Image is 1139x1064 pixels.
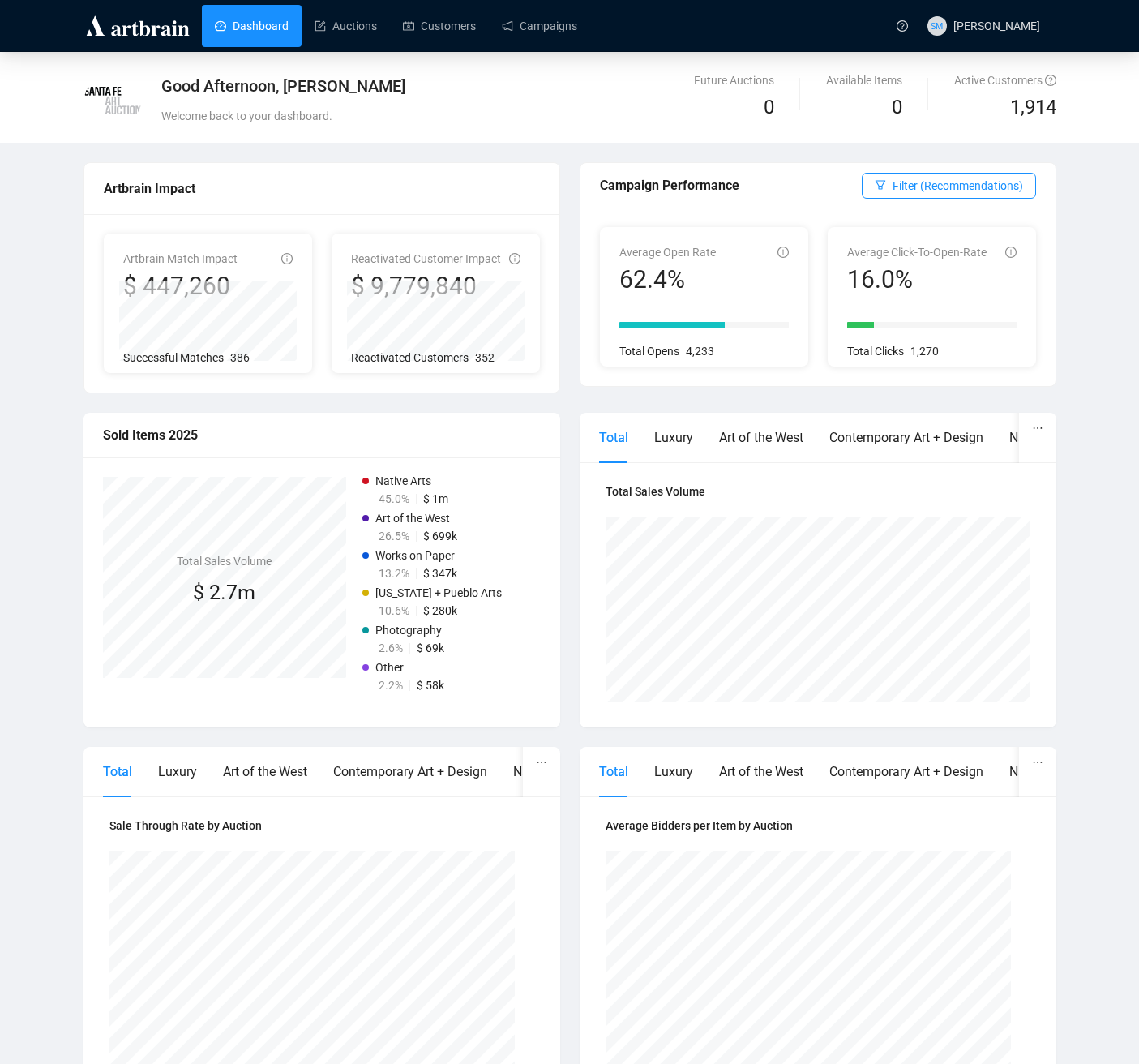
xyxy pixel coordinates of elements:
div: Welcome back to your dashboard. [161,107,728,125]
span: SM [931,19,943,32]
span: [US_STATE] + Pueblo Arts [375,586,502,599]
span: 13.2% [379,567,409,580]
a: Campaigns [502,5,577,47]
span: question-circle [1045,75,1056,86]
div: Luxury [654,762,693,782]
h4: Sale Through Rate by Auction [109,817,534,834]
span: Art of the West [375,512,450,525]
span: 352 [475,351,495,364]
span: question-circle [897,20,908,32]
div: Campaign Performance [600,175,862,195]
span: Reactivated Customers [351,351,469,364]
span: Artbrain Match Impact [123,252,238,265]
span: 1,270 [910,345,939,358]
div: Art of the West [719,427,803,448]
span: Filter (Recommendations) [893,177,1023,195]
span: info-circle [777,247,789,258]
span: Other [375,661,404,674]
div: Future Auctions [694,71,774,89]
span: Native Arts [375,474,431,487]
div: Total [599,427,628,448]
span: Average Click-To-Open-Rate [847,246,987,259]
div: Luxury [654,427,693,448]
a: Customers [403,5,476,47]
div: Sold Items 2025 [103,425,541,445]
a: Auctions [315,5,377,47]
div: 62.4% [619,264,716,295]
div: Contemporary Art + Design [829,762,983,782]
span: 10.6% [379,604,409,617]
span: Total Opens [619,345,679,358]
span: $ 699k [423,530,457,543]
span: Photography [375,624,442,637]
span: 1,914 [1010,92,1056,123]
span: ellipsis [1032,757,1043,768]
div: 16.0% [847,264,987,295]
span: 26.5% [379,530,409,543]
div: Art of the West [223,762,307,782]
div: Native Arts [1009,427,1072,448]
button: ellipsis [1019,747,1056,778]
span: 386 [230,351,250,364]
span: 4,233 [686,345,714,358]
span: Works on Paper [375,549,455,562]
div: Luxury [158,762,197,782]
img: ee17b18a51f7-SFAA_Logo_trans.png [84,72,141,129]
span: $ 347k [423,567,457,580]
span: filter [875,179,886,191]
div: Total [103,762,132,782]
div: Artbrain Impact [104,178,540,199]
span: info-circle [509,253,520,264]
span: 0 [764,96,774,118]
div: Native Arts [513,762,576,782]
span: $ 1m [423,492,448,505]
h4: Average Bidders per Item by Auction [606,817,1030,834]
h4: Total Sales Volume [606,483,1030,500]
span: $ 69k [417,641,444,654]
div: Contemporary Art + Design [829,427,983,448]
span: ellipsis [1032,423,1043,434]
span: $ 2.7m [193,581,255,604]
span: Average Open Rate [619,246,716,259]
div: Art of the West [719,762,803,782]
div: Total [599,762,628,782]
span: 2.6% [379,641,403,654]
span: $ 58k [417,679,444,692]
span: info-circle [281,253,293,264]
span: Reactivated Customer Impact [351,252,501,265]
span: Active Customers [954,74,1056,87]
div: Contemporary Art + Design [333,762,487,782]
span: $ 280k [423,604,457,617]
span: ellipsis [536,757,547,768]
div: Available Items [826,71,902,89]
span: 0 [892,96,902,118]
button: Filter (Recommendations) [862,173,1036,199]
div: Good Afternoon, [PERSON_NAME] [161,75,728,97]
span: info-circle [1005,247,1017,258]
span: 2.2% [379,679,403,692]
div: $ 9,779,840 [351,271,501,302]
span: 45.0% [379,492,409,505]
div: $ 447,260 [123,271,238,302]
span: Total Clicks [847,345,904,358]
span: [PERSON_NAME] [953,19,1040,32]
img: logo [83,13,192,39]
button: ellipsis [1019,413,1056,444]
button: ellipsis [523,747,560,778]
a: Dashboard [215,5,289,47]
div: Native Arts [1009,762,1072,782]
h4: Total Sales Volume [177,552,272,570]
span: Successful Matches [123,351,224,364]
